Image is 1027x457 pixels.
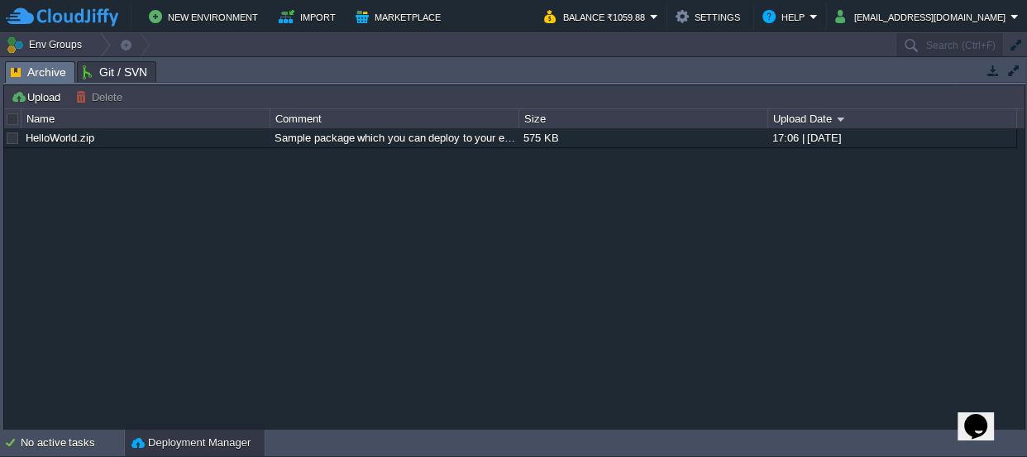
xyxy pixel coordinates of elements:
[768,128,1015,147] div: 17:06 | [DATE]
[26,132,94,144] a: HelloWorld.zip
[835,7,1010,26] button: [EMAIL_ADDRESS][DOMAIN_NAME]
[958,391,1010,440] iframe: chat widget
[6,33,88,56] button: Env Groups
[11,89,65,104] button: Upload
[6,7,118,27] img: CloudJiffy
[762,7,810,26] button: Help
[21,430,124,456] div: No active tasks
[769,109,1016,128] div: Upload Date
[75,89,127,104] button: Delete
[544,7,650,26] button: Balance ₹1059.88
[83,62,147,82] span: Git / SVN
[271,109,518,128] div: Comment
[131,435,251,451] button: Deployment Manager
[519,128,767,147] div: 575 KB
[676,7,745,26] button: Settings
[22,109,270,128] div: Name
[356,7,446,26] button: Marketplace
[11,62,66,83] span: Archive
[149,7,263,26] button: New Environment
[520,109,767,128] div: Size
[279,7,341,26] button: Import
[270,128,518,147] div: Sample package which you can deploy to your environment. Feel free to delete and upload a package...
